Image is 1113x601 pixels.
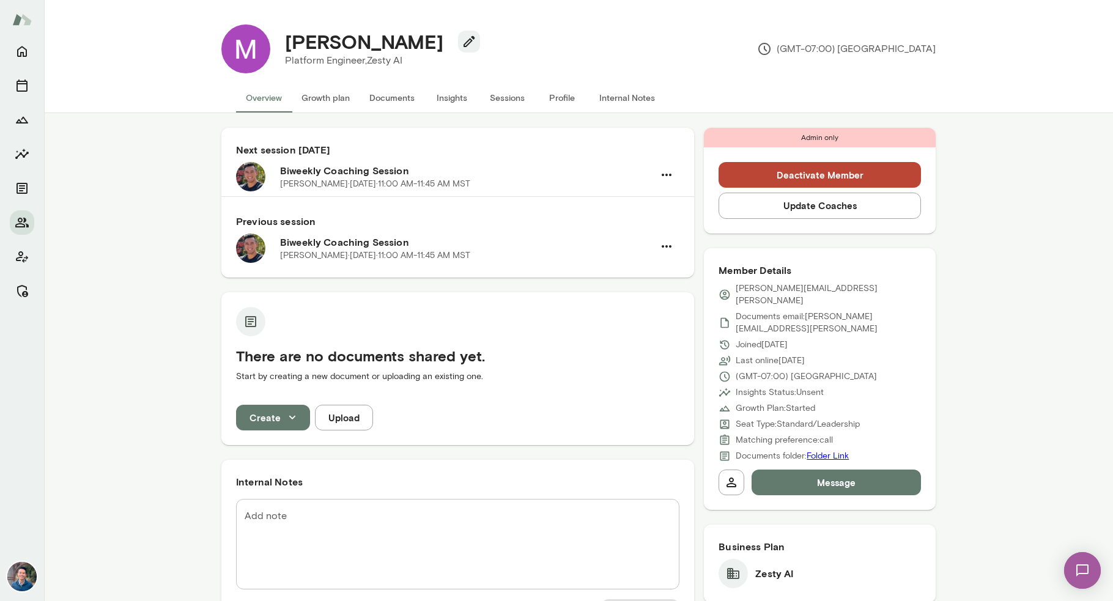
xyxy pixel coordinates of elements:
[719,263,921,278] h6: Member Details
[236,346,679,366] h5: There are no documents shared yet.
[736,450,849,462] p: Documents folder:
[236,83,292,112] button: Overview
[7,562,37,591] img: Alex Yu
[292,83,360,112] button: Growth plan
[10,279,34,303] button: Manage
[280,178,470,190] p: [PERSON_NAME] · [DATE] · 11:00 AM-11:45 AM MST
[10,142,34,166] button: Insights
[534,83,590,112] button: Profile
[236,405,310,430] button: Create
[315,405,373,430] button: Upload
[12,8,32,31] img: Mento
[736,434,833,446] p: Matching preference: call
[280,249,470,262] p: [PERSON_NAME] · [DATE] · 11:00 AM-11:45 AM MST
[236,474,679,489] h6: Internal Notes
[10,108,34,132] button: Growth Plan
[755,566,793,581] h6: Zesty AI
[704,128,936,147] div: Admin only
[10,176,34,201] button: Documents
[752,470,921,495] button: Message
[360,83,424,112] button: Documents
[736,418,860,430] p: Seat Type: Standard/Leadership
[236,142,679,157] h6: Next session [DATE]
[719,193,921,218] button: Update Coaches
[736,339,788,351] p: Joined [DATE]
[285,53,470,68] p: Platform Engineer, Zesty AI
[424,83,479,112] button: Insights
[736,402,815,415] p: Growth Plan: Started
[10,210,34,235] button: Members
[10,39,34,64] button: Home
[280,235,654,249] h6: Biweekly Coaching Session
[590,83,665,112] button: Internal Notes
[736,371,877,383] p: (GMT-07:00) [GEOGRAPHIC_DATA]
[10,245,34,269] button: Client app
[736,386,824,399] p: Insights Status: Unsent
[736,282,921,307] p: [PERSON_NAME][EMAIL_ADDRESS][PERSON_NAME]
[221,24,270,73] img: Michael Merski
[736,355,805,367] p: Last online [DATE]
[479,83,534,112] button: Sessions
[807,451,849,461] a: Folder Link
[236,214,679,229] h6: Previous session
[10,73,34,98] button: Sessions
[719,539,921,554] h6: Business Plan
[285,30,443,53] h4: [PERSON_NAME]
[280,163,654,178] h6: Biweekly Coaching Session
[757,42,936,56] p: (GMT-07:00) [GEOGRAPHIC_DATA]
[236,371,679,383] p: Start by creating a new document or uploading an existing one.
[719,162,921,188] button: Deactivate Member
[736,311,921,335] p: Documents email: [PERSON_NAME][EMAIL_ADDRESS][PERSON_NAME]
